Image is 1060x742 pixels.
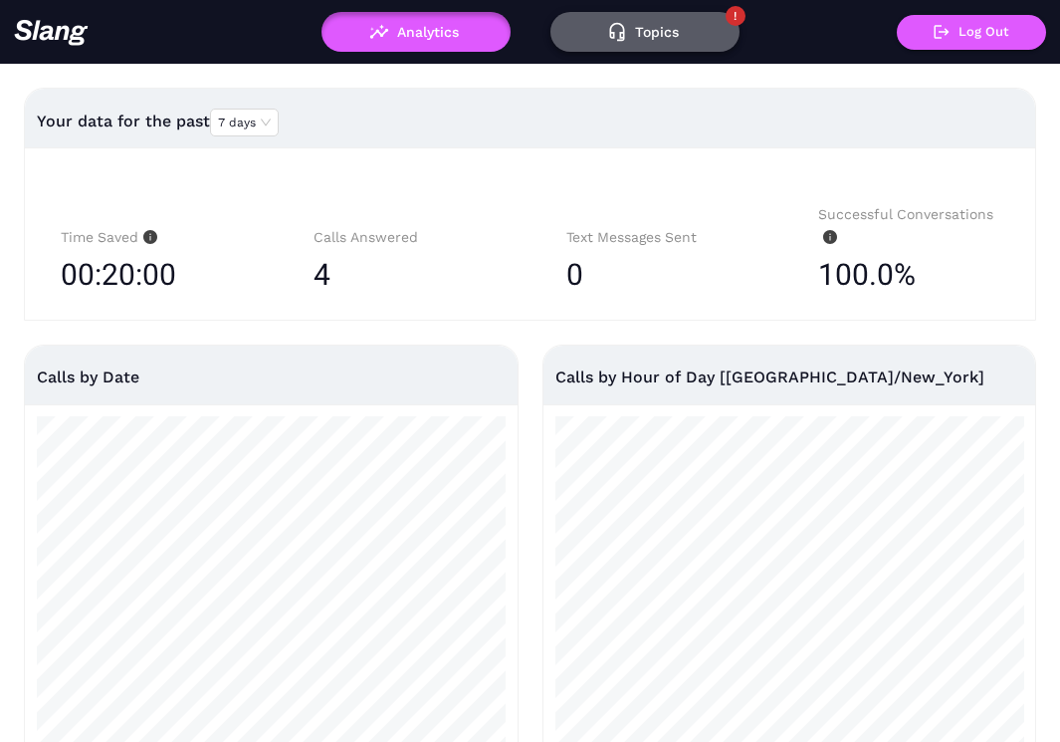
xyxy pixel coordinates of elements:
[61,250,176,300] span: 00:20:00
[37,98,1023,145] div: Your data for the past
[37,346,506,410] div: Calls by Date
[321,12,511,52] button: Analytics
[14,19,89,46] img: 623511267c55cb56e2f2a487_logo2.png
[321,24,511,38] a: Analytics
[566,226,747,249] div: Text Messages Sent
[897,15,1046,50] button: Log Out
[726,6,745,26] span: !
[818,230,837,244] span: info-circle
[314,226,495,249] div: Calls Answered
[550,12,740,52] button: Topics
[555,346,1024,410] div: Calls by Hour of Day [[GEOGRAPHIC_DATA]/New_York]
[566,257,583,292] span: 0
[61,229,157,245] span: Time Saved
[314,257,330,292] span: 4
[218,110,271,135] span: 7 days
[138,230,157,244] span: info-circle
[818,250,916,300] span: 100.0%
[818,206,993,245] span: Successful Conversations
